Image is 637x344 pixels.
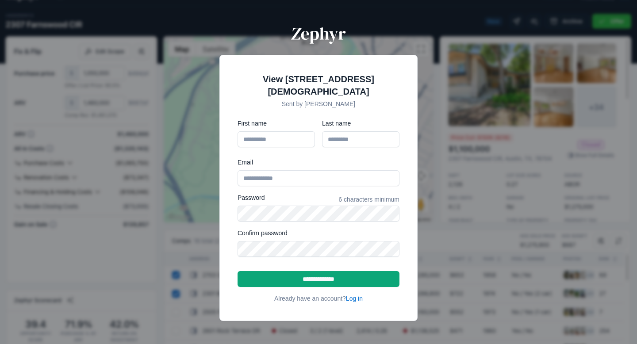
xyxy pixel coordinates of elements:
img: Zephyr Logo [289,23,348,44]
h2: View [STREET_ADDRESS][DEMOGRAPHIC_DATA] [238,73,399,98]
div: Already have an account? [238,294,399,303]
a: Log in [346,295,363,302]
label: Confirm password [238,229,399,237]
span: 6 characters minimum [338,195,399,204]
p: Sent by [PERSON_NAME] [238,99,399,108]
label: Password [238,193,265,202]
label: Last name [322,119,399,128]
label: First name [238,119,315,128]
label: Email [238,158,399,167]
